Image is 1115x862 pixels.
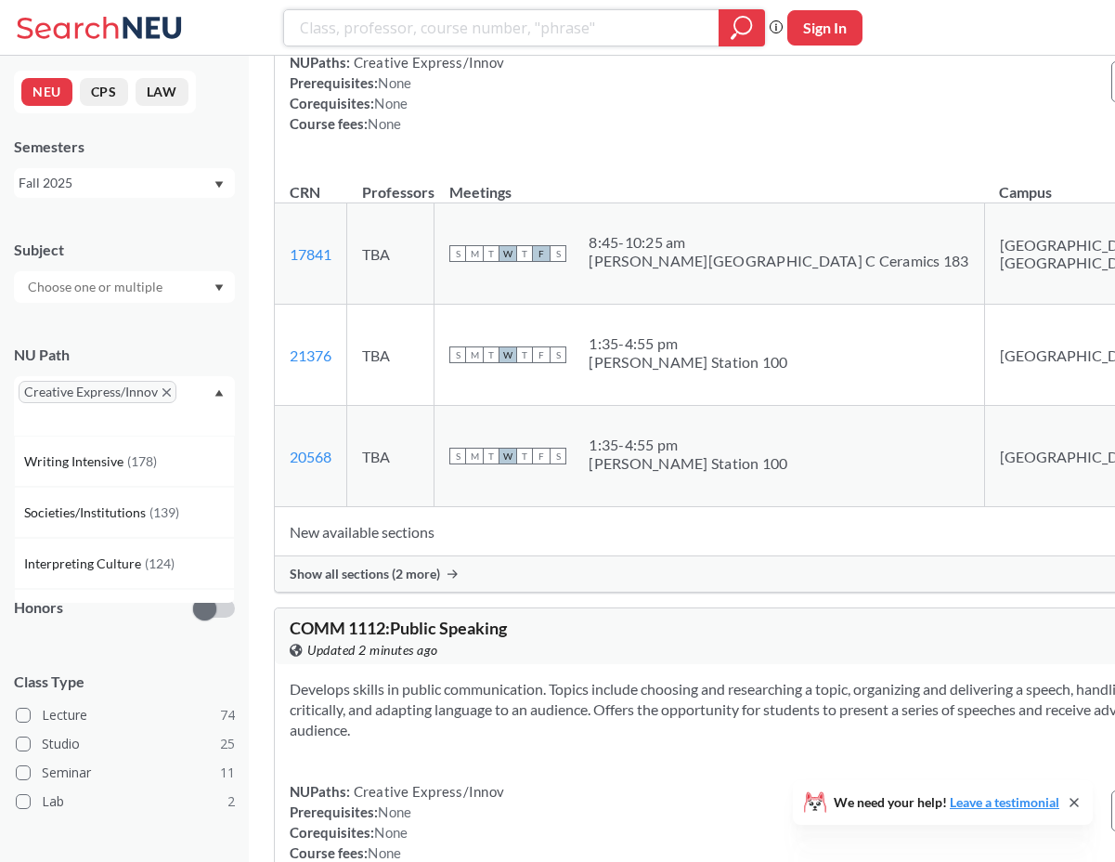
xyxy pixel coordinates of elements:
[290,566,440,582] span: Show all sections (2 more)
[589,436,787,454] div: 1:35 - 4:55 pm
[589,252,968,270] div: [PERSON_NAME][GEOGRAPHIC_DATA] C Ceramics 183
[516,346,533,363] span: T
[220,705,235,725] span: 74
[21,78,72,106] button: NEU
[347,305,434,406] td: TBA
[24,451,127,472] span: Writing Intensive
[533,346,550,363] span: F
[499,346,516,363] span: W
[19,173,213,193] div: Fall 2025
[290,618,507,638] span: COMM 1112 : Public Speaking
[449,448,466,464] span: S
[550,346,566,363] span: S
[368,115,401,132] span: None
[347,406,434,507] td: TBA
[290,346,331,364] a: 21376
[533,448,550,464] span: F
[290,245,331,263] a: 17841
[307,640,438,660] span: Updated 2 minutes ago
[449,346,466,363] span: S
[227,791,235,812] span: 2
[719,9,765,46] div: magnifying glass
[24,503,149,523] span: Societies/Institutions
[127,453,157,469] span: ( 178 )
[347,163,434,203] th: Professors
[449,245,466,262] span: S
[80,78,128,106] button: CPS
[589,454,787,473] div: [PERSON_NAME] Station 100
[834,796,1059,809] span: We need your help!
[589,233,968,252] div: 8:45 - 10:25 am
[14,137,235,157] div: Semesters
[466,448,483,464] span: M
[24,554,145,574] span: Interpreting Culture
[434,163,984,203] th: Meetings
[14,271,235,303] div: Dropdown arrow
[14,672,235,692] span: Class Type
[19,276,175,298] input: Choose one or multiple
[220,763,235,783] span: 11
[145,555,175,571] span: ( 124 )
[214,389,224,397] svg: Dropdown arrow
[350,783,504,800] span: Creative Express/Innov
[14,597,63,619] p: Honors
[378,74,411,91] span: None
[14,168,235,198] div: Fall 2025Dropdown arrow
[162,388,171,397] svg: X to remove pill
[16,761,235,785] label: Seminar
[290,182,320,202] div: CRN
[214,284,224,292] svg: Dropdown arrow
[950,794,1059,810] a: Leave a testimonial
[149,504,179,520] span: ( 139 )
[368,844,401,861] span: None
[214,181,224,189] svg: Dropdown arrow
[499,245,516,262] span: W
[16,790,235,814] label: Lab
[550,448,566,464] span: S
[220,734,235,754] span: 25
[16,703,235,727] label: Lecture
[466,245,483,262] span: M
[589,334,787,353] div: 1:35 - 4:55 pm
[466,346,483,363] span: M
[550,245,566,262] span: S
[374,95,408,111] span: None
[378,803,411,820] span: None
[483,245,499,262] span: T
[290,52,504,134] div: NUPaths: Prerequisites: Corequisites: Course fees:
[347,203,434,305] td: TBA
[136,78,188,106] button: LAW
[16,732,235,756] label: Studio
[290,448,331,465] a: 20568
[14,376,235,436] div: Creative Express/InnovX to remove pillDropdown arrowWriting Intensive(178)Societies/Institutions(...
[374,824,408,841] span: None
[731,15,753,41] svg: magnifying glass
[14,240,235,260] div: Subject
[499,448,516,464] span: W
[516,448,533,464] span: T
[19,381,176,403] span: Creative Express/InnovX to remove pill
[516,245,533,262] span: T
[350,54,504,71] span: Creative Express/Innov
[589,353,787,372] div: [PERSON_NAME] Station 100
[483,448,499,464] span: T
[787,10,862,46] button: Sign In
[14,345,235,365] div: NU Path
[533,245,550,262] span: F
[483,346,499,363] span: T
[298,12,706,44] input: Class, professor, course number, "phrase"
